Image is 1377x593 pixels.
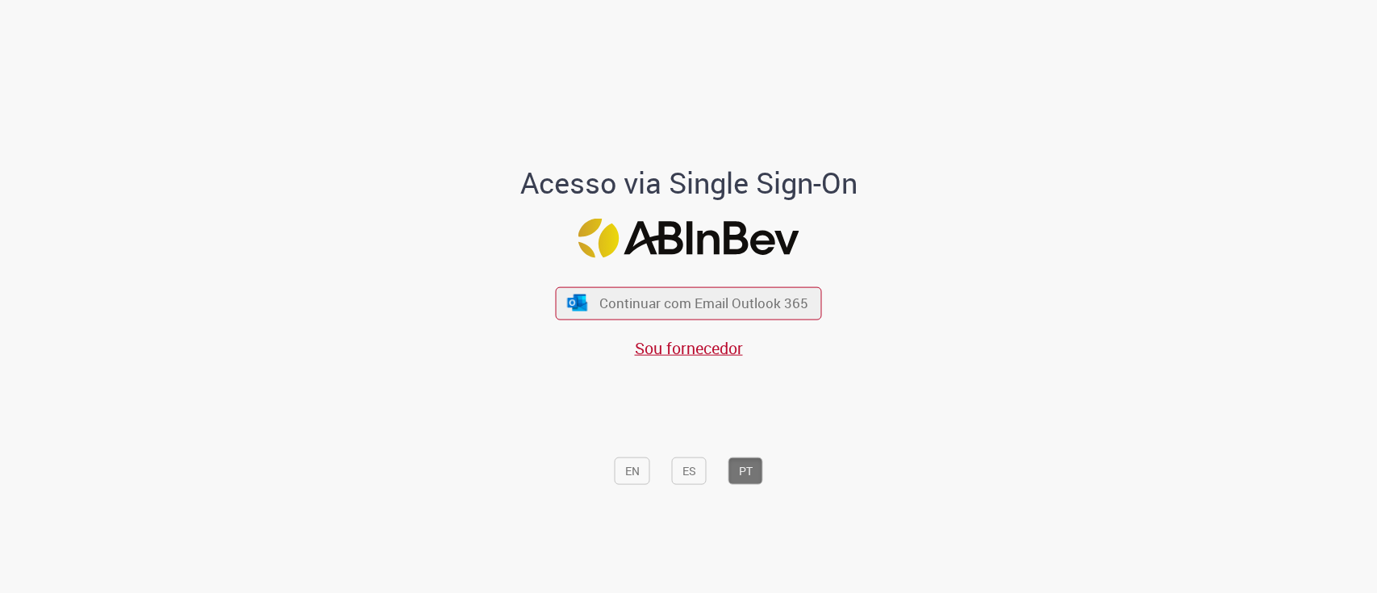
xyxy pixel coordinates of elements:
[578,219,799,258] img: Logo ABInBev
[615,457,650,485] button: EN
[556,286,822,319] button: ícone Azure/Microsoft 360 Continuar com Email Outlook 365
[599,294,808,312] span: Continuar com Email Outlook 365
[672,457,707,485] button: ES
[728,457,763,485] button: PT
[635,337,743,359] a: Sou fornecedor
[465,167,912,199] h1: Acesso via Single Sign-On
[565,294,588,311] img: ícone Azure/Microsoft 360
